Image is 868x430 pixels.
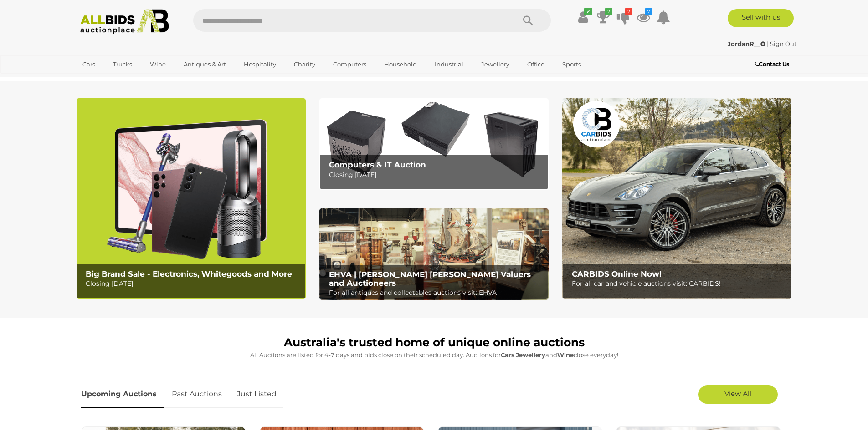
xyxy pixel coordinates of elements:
p: Closing [DATE] [86,278,300,289]
a: Cars [77,57,101,72]
a: EHVA | Evans Hastings Valuers and Auctioneers EHVA | [PERSON_NAME] [PERSON_NAME] Valuers and Auct... [319,208,549,300]
p: All Auctions are listed for 4-7 days and bids close on their scheduled day. Auctions for , and cl... [81,350,787,360]
a: Sign Out [770,40,796,47]
a: Computers & IT Auction Computers & IT Auction Closing [DATE] [319,98,549,190]
a: Computers [327,57,372,72]
p: Closing [DATE] [329,169,544,181]
img: EHVA | Evans Hastings Valuers and Auctioneers [319,208,549,300]
i: 2 [605,8,612,15]
strong: Cars [501,351,514,359]
img: CARBIDS Online Now! [562,98,791,299]
a: Charity [288,57,321,72]
strong: Jewellery [516,351,545,359]
b: CARBIDS Online Now! [572,269,662,278]
a: ✔ [576,9,590,25]
b: EHVA | [PERSON_NAME] [PERSON_NAME] Valuers and Auctioneers [329,270,531,288]
a: 7 [637,9,650,25]
a: Just Listed [230,381,283,408]
a: Trucks [107,57,138,72]
b: Big Brand Sale - Electronics, Whitegoods and More [86,269,292,278]
button: Search [505,9,551,32]
a: View All [698,385,778,404]
p: For all car and vehicle auctions visit: CARBIDS! [572,278,786,289]
a: Antiques & Art [178,57,232,72]
i: 2 [625,8,632,15]
a: Upcoming Auctions [81,381,164,408]
a: Hospitality [238,57,282,72]
strong: JordanR__ [728,40,765,47]
a: Sports [556,57,587,72]
a: Big Brand Sale - Electronics, Whitegoods and More Big Brand Sale - Electronics, Whitegoods and Mo... [77,98,306,299]
span: | [767,40,769,47]
i: 7 [645,8,652,15]
i: ✔ [584,8,592,15]
b: Contact Us [755,61,789,67]
a: [GEOGRAPHIC_DATA] [77,72,153,87]
img: Computers & IT Auction [319,98,549,190]
p: For all antiques and collectables auctions visit: EHVA [329,287,544,298]
a: Wine [144,57,172,72]
a: 2 [596,9,610,25]
a: 2 [616,9,630,25]
a: Office [521,57,550,72]
a: Jewellery [475,57,515,72]
a: Household [378,57,423,72]
span: View All [724,389,751,398]
a: Past Auctions [165,381,229,408]
b: Computers & IT Auction [329,160,426,169]
h1: Australia's trusted home of unique online auctions [81,336,787,349]
a: Sell with us [728,9,794,27]
a: CARBIDS Online Now! CARBIDS Online Now! For all car and vehicle auctions visit: CARBIDS! [562,98,791,299]
a: JordanR__ [728,40,767,47]
strong: Wine [557,351,574,359]
a: Contact Us [755,59,791,69]
img: Big Brand Sale - Electronics, Whitegoods and More [77,98,306,299]
a: Industrial [429,57,469,72]
img: Allbids.com.au [75,9,174,34]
